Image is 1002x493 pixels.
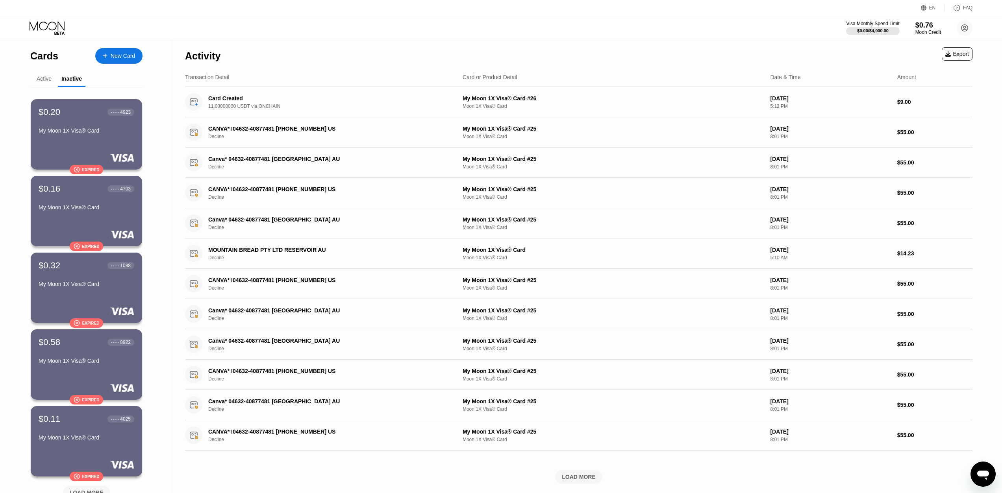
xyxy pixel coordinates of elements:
div: My Moon 1X Visa® Card #25 [463,186,764,192]
div: 8:01 PM [770,406,891,412]
div: $0.16● ● ● ●4703My Moon 1X Visa® CardExpired [31,176,142,246]
div: Moon 1X Visa® Card [463,437,764,442]
div: ● ● ● ● [111,418,119,420]
div: Amount [897,74,916,80]
div: Decline [208,316,452,321]
div: $55.00 [897,432,972,438]
div: My Moon 1X Visa® Card [39,127,134,134]
div: Moon Credit [915,30,941,35]
div: 8922 [120,340,131,345]
div: Moon 1X Visa® Card [463,376,764,382]
div: MOUNTAIN BREAD PTY LTD RESERVOIR AUDeclineMy Moon 1X Visa® CardMoon 1X Visa® Card[DATE]5:10 AM$14.23 [185,238,972,269]
div: 4923 [120,109,131,115]
div: My Moon 1X Visa® Card #25 [463,216,764,223]
div: Inactive [61,76,82,82]
div: 5:12 PM [770,103,891,109]
div: [DATE] [770,338,891,344]
div: ● ● ● ● [111,111,119,113]
div: $55.00 [897,341,972,347]
div: $0.11● ● ● ●4025My Moon 1X Visa® CardExpired [31,406,142,476]
div: Expired [82,321,100,325]
div: $55.00 [897,190,972,196]
div: Decline [208,376,452,382]
div:  [74,397,80,403]
div: $0.58 [39,337,60,347]
div: My Moon 1X Visa® Card [39,204,134,210]
div: 8:01 PM [770,346,891,351]
div: Canva* 04632-40877481 [GEOGRAPHIC_DATA] AU [208,398,435,404]
div: CANVA* I04632-40877481 [PHONE_NUMBER] US [208,277,435,283]
div: [DATE] [770,186,891,192]
div: Moon 1X Visa® Card [463,255,764,260]
div: Canva* 04632-40877481 [GEOGRAPHIC_DATA] AU [208,156,435,162]
div: $0.32● ● ● ●1088My Moon 1X Visa® CardExpired [31,253,142,323]
div:  [74,243,80,250]
div: Visa Monthly Spend Limit [846,21,899,26]
div: My Moon 1X Visa® Card [39,434,134,441]
div: Moon 1X Visa® Card [463,316,764,321]
div: CANVA* I04632-40877481 [PHONE_NUMBER] USDeclineMy Moon 1X Visa® Card #25Moon 1X Visa® Card[DATE]8... [185,360,972,390]
div: CANVA* I04632-40877481 [PHONE_NUMBER] USDeclineMy Moon 1X Visa® Card #25Moon 1X Visa® Card[DATE]8... [185,420,972,451]
div: Active [37,76,52,82]
div: $0.16 [39,184,60,194]
div: $55.00 [897,311,972,317]
div: EN [921,4,945,12]
div: Decline [208,285,452,291]
div: ● ● ● ● [111,341,119,343]
div: ● ● ● ● [111,188,119,190]
div: CANVA* I04632-40877481 [PHONE_NUMBER] US [208,428,435,435]
div: Moon 1X Visa® Card [463,103,764,109]
div: My Moon 1X Visa® Card #25 [463,368,764,374]
div: FAQ [945,4,972,12]
div: CANVA* I04632-40877481 [PHONE_NUMBER] US [208,126,435,132]
div: Decline [208,437,452,442]
div: My Moon 1X Visa® Card #25 [463,398,764,404]
div: Decline [208,194,452,200]
div: $0.20 [39,107,60,117]
div: Card or Product Detail [463,74,517,80]
div: [DATE] [770,216,891,223]
div: $55.00 [897,371,972,378]
div: $55.00 [897,402,972,408]
div: New Card [111,53,135,59]
div: Canva* 04632-40877481 [GEOGRAPHIC_DATA] AUDeclineMy Moon 1X Visa® Card #25Moon 1X Visa® Card[DATE... [185,148,972,178]
div: Canva* 04632-40877481 [GEOGRAPHIC_DATA] AU [208,338,435,344]
div: My Moon 1X Visa® Card #25 [463,338,764,344]
div: Expired [82,475,100,479]
div: Cards [30,50,58,62]
div: [DATE] [770,277,891,283]
div: Expired [82,168,100,172]
div: $0.20● ● ● ●4923My Moon 1X Visa® CardExpired [31,99,142,170]
div: Moon 1X Visa® Card [463,134,764,139]
div: [DATE] [770,398,891,404]
div: CANVA* I04632-40877481 [PHONE_NUMBER] USDeclineMy Moon 1X Visa® Card #25Moon 1X Visa® Card[DATE]8... [185,117,972,148]
div: $0.11 [39,414,60,424]
div: Transaction Detail [185,74,229,80]
div: $55.00 [897,220,972,226]
div: $0.00 / $4,000.00 [857,28,889,33]
div: $0.58● ● ● ●8922My Moon 1X Visa® CardExpired [31,329,142,400]
div: 4703 [120,186,131,192]
div:  [74,166,80,173]
div: My Moon 1X Visa® Card [39,358,134,364]
div: [DATE] [770,428,891,435]
div: Date & Time [770,74,800,80]
div:  [74,473,80,480]
div: Canva* 04632-40877481 [GEOGRAPHIC_DATA] AUDeclineMy Moon 1X Visa® Card #25Moon 1X Visa® Card[DATE... [185,208,972,238]
div: [DATE] [770,95,891,102]
div: My Moon 1X Visa® Card #25 [463,277,764,283]
div: My Moon 1X Visa® Card #26 [463,95,764,102]
div: Decline [208,255,452,260]
div: My Moon 1X Visa® Card #25 [463,156,764,162]
div: My Moon 1X Visa® Card #25 [463,126,764,132]
div: $14.23 [897,250,972,257]
div: [DATE] [770,126,891,132]
div: 11.00000000 USDT via ONCHAIN [208,103,452,109]
iframe: Button to launch messaging window [971,462,996,487]
div: Moon 1X Visa® Card [463,346,764,351]
div:  [74,320,80,327]
div: Card Created [208,95,435,102]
